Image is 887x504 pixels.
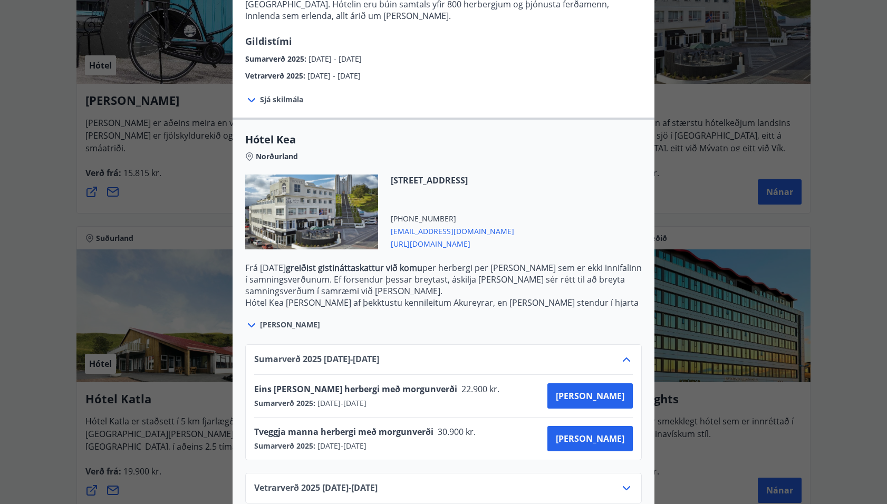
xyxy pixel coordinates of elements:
span: Norðurland [256,151,298,162]
span: [PERSON_NAME] [260,319,320,330]
span: Sumarverð 2025 : [245,54,308,64]
span: Hótel Kea [245,132,642,147]
p: Hótel Kea [PERSON_NAME] af þekktustu kennileitum Akureyrar, en [PERSON_NAME] stendur í hjarta mið... [245,297,642,343]
span: [PHONE_NUMBER] [391,214,514,224]
span: [EMAIL_ADDRESS][DOMAIN_NAME] [391,224,514,237]
span: Sjá skilmála [260,94,303,105]
strong: greiðist gistináttaskattur við komu [286,262,422,274]
span: Vetrarverð 2025 : [245,71,307,81]
p: Frá [DATE] per herbergi per [PERSON_NAME] sem er ekki innifalinn í samningsverðunum. Ef forsendur... [245,262,642,297]
span: [URL][DOMAIN_NAME] [391,237,514,249]
span: Gildistími [245,35,292,47]
span: [DATE] - [DATE] [308,54,362,64]
span: [STREET_ADDRESS] [391,175,514,186]
span: [DATE] - [DATE] [307,71,361,81]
